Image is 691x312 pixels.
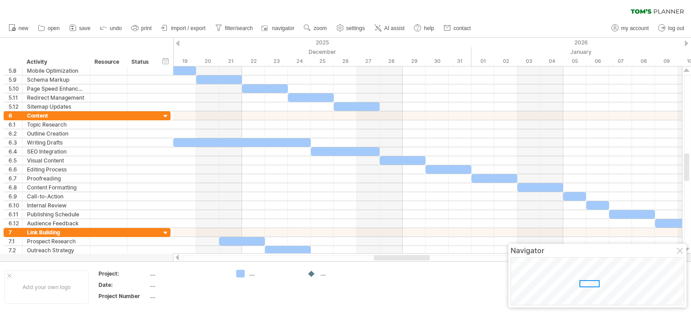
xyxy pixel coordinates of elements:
div: Resource [94,57,122,66]
div: .... [320,270,369,277]
div: Redirect Management [27,93,85,102]
div: Project: [99,270,148,277]
span: navigator [272,25,294,31]
div: Mobile Optimization [27,66,85,75]
div: Wednesday, 31 December 2025 [449,57,471,66]
div: Friday, 9 January 2026 [655,57,678,66]
div: .... [150,292,225,300]
div: Saturday, 3 January 2026 [517,57,540,66]
div: Internal Review [27,201,85,210]
div: 6.7 [9,174,22,183]
span: settings [346,25,365,31]
div: Friday, 19 December 2025 [173,57,196,66]
div: Content [27,111,85,120]
div: Publishing Schedule [27,210,85,219]
div: 7 [9,228,22,237]
span: undo [110,25,122,31]
span: contact [453,25,471,31]
div: 6.11 [9,210,22,219]
div: 5.9 [9,75,22,84]
div: Visual Content [27,156,85,165]
div: Monday, 29 December 2025 [403,57,426,66]
div: Date: [99,281,148,289]
div: 5.10 [9,84,22,93]
span: save [79,25,90,31]
a: log out [656,22,687,34]
a: settings [334,22,368,34]
div: Wednesday, 7 January 2026 [609,57,632,66]
a: save [67,22,93,34]
span: new [18,25,28,31]
div: Outline Creation [27,129,85,138]
div: Sitemap Updates [27,102,85,111]
div: .... [150,270,225,277]
div: 6.12 [9,219,22,228]
div: Content Formatting [27,183,85,192]
div: Thursday, 8 January 2026 [632,57,655,66]
div: Audience Feedback [27,219,85,228]
div: SEO Integration [27,147,85,156]
div: 6.2 [9,129,22,138]
span: AI assist [384,25,404,31]
div: Sunday, 4 January 2026 [540,57,563,66]
div: 7.2 [9,246,22,255]
div: 6.6 [9,165,22,174]
a: my account [609,22,651,34]
div: Page Speed Enhancements [27,84,85,93]
div: Add your own logo [4,270,89,304]
div: Monday, 5 January 2026 [563,57,586,66]
div: 6.4 [9,147,22,156]
a: import / export [159,22,208,34]
div: Sunday, 28 December 2025 [380,57,403,66]
a: zoom [301,22,329,34]
span: open [48,25,60,31]
div: Friday, 26 December 2025 [334,57,357,66]
a: open [36,22,63,34]
div: 6.9 [9,192,22,201]
a: print [129,22,154,34]
a: undo [98,22,125,34]
div: Link Building [27,228,85,237]
div: Editing Process [27,165,85,174]
div: Outreach Strategy [27,246,85,255]
span: my account [621,25,649,31]
span: zoom [314,25,327,31]
div: .... [150,281,225,289]
div: 5.8 [9,66,22,75]
a: help [412,22,437,34]
div: Monday, 22 December 2025 [242,57,265,66]
div: 6 [9,111,22,120]
a: navigator [260,22,297,34]
div: Saturday, 20 December 2025 [196,57,219,66]
div: Prospect Research [27,237,85,246]
div: 6.10 [9,201,22,210]
div: Project Number [99,292,148,300]
span: log out [668,25,684,31]
div: Wednesday, 24 December 2025 [288,57,311,66]
div: 7.1 [9,237,22,246]
div: Tuesday, 23 December 2025 [265,57,288,66]
span: filter/search [225,25,253,31]
a: contact [441,22,474,34]
div: Tuesday, 30 December 2025 [426,57,449,66]
div: 5.11 [9,93,22,102]
span: print [141,25,152,31]
div: 6.8 [9,183,22,192]
span: import / export [171,25,206,31]
span: help [424,25,434,31]
div: Thursday, 25 December 2025 [311,57,334,66]
div: Friday, 2 January 2026 [494,57,517,66]
div: Navigator [511,246,684,255]
div: 6.3 [9,138,22,147]
div: Saturday, 27 December 2025 [357,57,380,66]
div: 5.12 [9,102,22,111]
div: Call-to-Action [27,192,85,201]
div: 6.5 [9,156,22,165]
a: AI assist [372,22,407,34]
div: Writing Drafts [27,138,85,147]
div: .... [249,270,298,277]
div: Thursday, 1 January 2026 [471,57,494,66]
div: Proofreading [27,174,85,183]
div: Sunday, 21 December 2025 [219,57,242,66]
div: Activity [27,57,85,66]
